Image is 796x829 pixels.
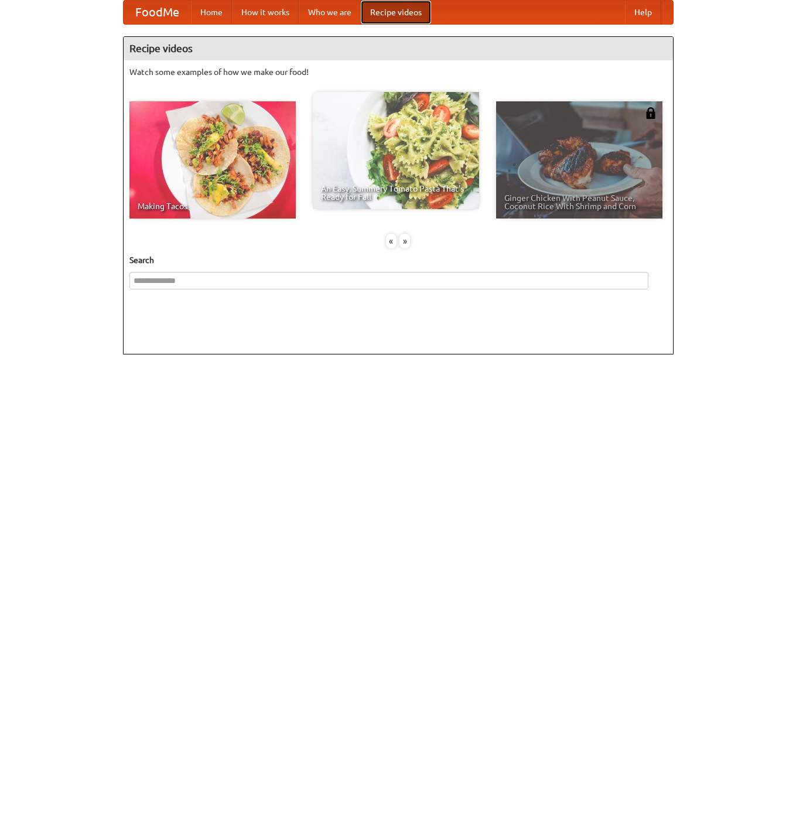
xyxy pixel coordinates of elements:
h5: Search [129,254,667,266]
a: An Easy, Summery Tomato Pasta That's Ready for Fall [313,92,479,209]
img: 483408.png [645,107,657,119]
span: Making Tacos [138,202,288,210]
span: An Easy, Summery Tomato Pasta That's Ready for Fall [321,185,471,201]
a: Help [625,1,661,24]
div: « [386,234,397,248]
h4: Recipe videos [124,37,673,60]
a: FoodMe [124,1,191,24]
a: Making Tacos [129,101,296,219]
div: » [399,234,410,248]
p: Watch some examples of how we make our food! [129,66,667,78]
a: Recipe videos [361,1,431,24]
a: Who we are [299,1,361,24]
a: Home [191,1,232,24]
a: How it works [232,1,299,24]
